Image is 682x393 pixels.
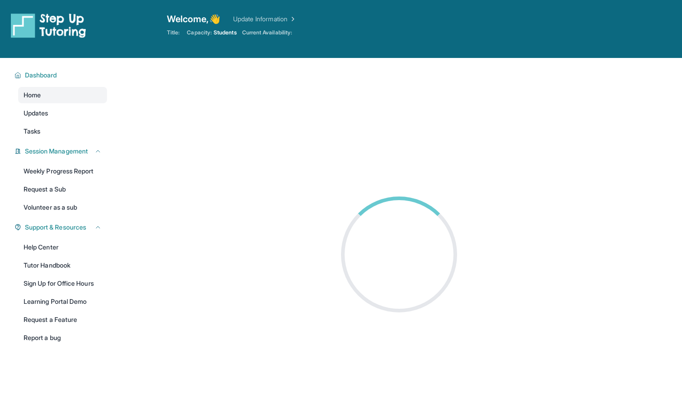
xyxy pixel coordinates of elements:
[167,13,220,25] span: Welcome, 👋
[18,123,107,139] a: Tasks
[187,29,212,36] span: Capacity:
[18,87,107,103] a: Home
[18,275,107,292] a: Sign Up for Office Hours
[18,105,107,121] a: Updates
[24,127,40,136] span: Tasks
[21,147,102,156] button: Session Management
[21,223,102,232] button: Support & Resources
[24,109,49,118] span: Updates
[167,29,180,36] span: Title:
[18,293,107,310] a: Learning Portal Demo
[11,13,86,38] img: logo
[25,223,86,232] span: Support & Resources
[18,312,107,328] a: Request a Feature
[24,91,41,100] span: Home
[18,330,107,346] a: Report a bug
[214,29,237,36] span: Students
[287,14,297,24] img: Chevron Right
[25,71,57,80] span: Dashboard
[21,71,102,80] button: Dashboard
[233,14,297,24] a: Update Information
[242,29,292,36] span: Current Availability:
[25,147,88,156] span: Session Management
[18,163,107,179] a: Weekly Progress Report
[18,199,107,216] a: Volunteer as a sub
[18,181,107,197] a: Request a Sub
[18,239,107,255] a: Help Center
[18,257,107,273] a: Tutor Handbook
